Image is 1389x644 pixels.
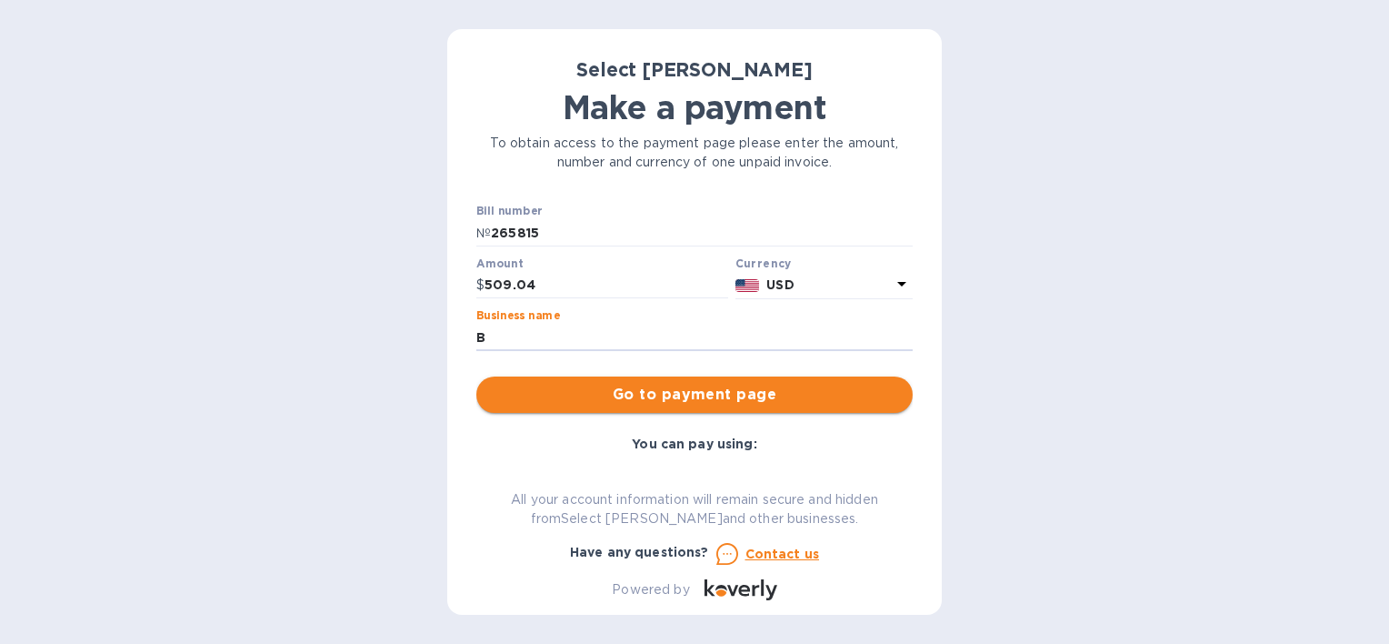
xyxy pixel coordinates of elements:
[570,545,709,559] b: Have any questions?
[476,206,542,217] label: Bill number
[491,384,898,406] span: Go to payment page
[476,377,913,413] button: Go to payment page
[735,279,760,292] img: USD
[476,88,913,126] h1: Make a payment
[632,437,756,451] b: You can pay using:
[745,547,820,561] u: Contact us
[476,311,560,322] label: Business name
[491,219,913,247] input: Enter bill number
[476,134,913,172] p: To obtain access to the payment page please enter the amount, number and currency of one unpaid i...
[766,277,794,292] b: USD
[612,580,689,599] p: Powered by
[485,272,728,299] input: 0.00
[476,224,491,243] p: №
[476,276,485,295] p: $
[735,257,792,270] b: Currency
[576,58,813,81] b: Select [PERSON_NAME]
[476,258,523,269] label: Amount
[476,324,913,351] input: Enter business name
[476,490,913,528] p: All your account information will remain secure and hidden from Select [PERSON_NAME] and other bu...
